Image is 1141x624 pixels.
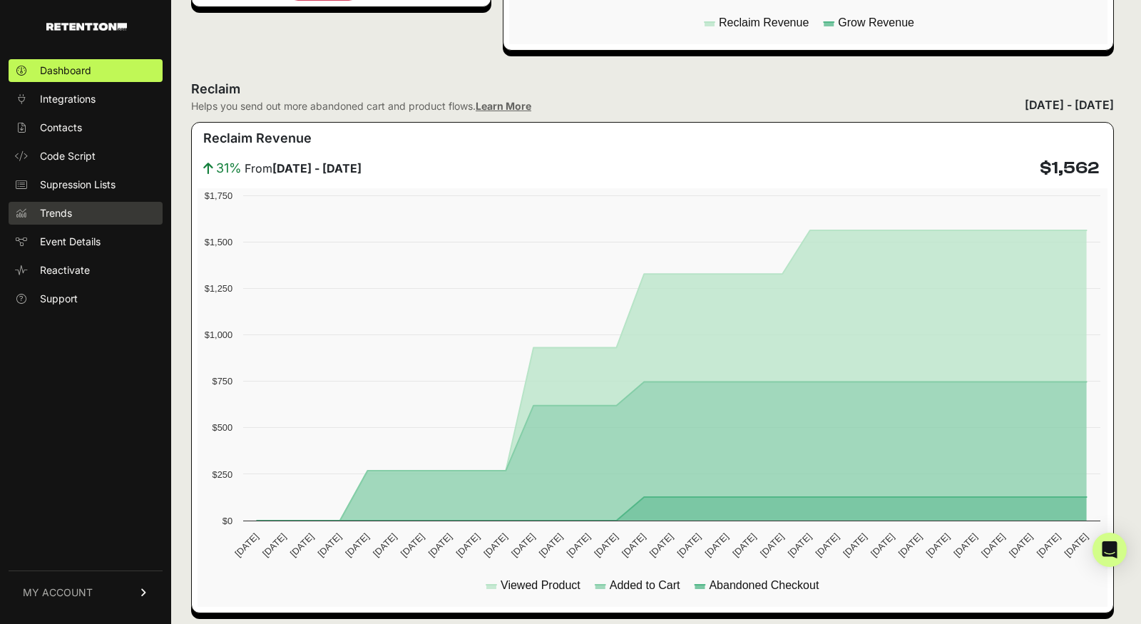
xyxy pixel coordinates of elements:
[509,531,537,559] text: [DATE]
[205,190,232,201] text: $1,750
[40,206,72,220] span: Trends
[9,230,163,253] a: Event Details
[40,149,96,163] span: Code Script
[648,531,675,559] text: [DATE]
[592,531,620,559] text: [DATE]
[719,16,809,29] text: Reclaim Revenue
[216,158,242,178] span: 31%
[9,202,163,225] a: Trends
[709,579,819,591] text: Abandoned Checkout
[481,531,509,559] text: [DATE]
[213,469,232,480] text: $250
[924,531,952,559] text: [DATE]
[1025,96,1114,113] div: [DATE] - [DATE]
[399,531,426,559] text: [DATE]
[9,571,163,614] a: MY ACCOUNT
[841,531,869,559] text: [DATE]
[1093,533,1127,567] div: Open Intercom Messenger
[869,531,896,559] text: [DATE]
[40,178,116,192] span: Supression Lists
[213,422,232,433] text: $500
[675,531,703,559] text: [DATE]
[896,531,924,559] text: [DATE]
[9,287,163,310] a: Support
[213,376,232,387] text: $750
[426,531,454,559] text: [DATE]
[205,283,232,294] text: $1,250
[610,579,680,591] text: Added to Cart
[40,292,78,306] span: Support
[272,161,362,175] strong: [DATE] - [DATE]
[40,63,91,78] span: Dashboard
[245,160,362,177] span: From
[46,23,127,31] img: Retention.com
[758,531,786,559] text: [DATE]
[1062,531,1090,559] text: [DATE]
[1007,531,1035,559] text: [DATE]
[476,100,531,112] a: Learn More
[288,531,316,559] text: [DATE]
[23,585,93,600] span: MY ACCOUNT
[702,531,730,559] text: [DATE]
[786,531,814,559] text: [DATE]
[232,531,260,559] text: [DATE]
[260,531,288,559] text: [DATE]
[40,263,90,277] span: Reactivate
[205,237,232,247] text: $1,500
[838,16,914,29] text: Grow Revenue
[9,59,163,82] a: Dashboard
[343,531,371,559] text: [DATE]
[620,531,648,559] text: [DATE]
[40,92,96,106] span: Integrations
[40,235,101,249] span: Event Details
[501,579,580,591] text: Viewed Product
[205,329,232,340] text: $1,000
[565,531,593,559] text: [DATE]
[454,531,481,559] text: [DATE]
[537,531,565,559] text: [DATE]
[9,88,163,111] a: Integrations
[1040,157,1099,180] h4: $1,562
[9,259,163,282] a: Reactivate
[813,531,841,559] text: [DATE]
[9,145,163,168] a: Code Script
[951,531,979,559] text: [DATE]
[730,531,758,559] text: [DATE]
[9,173,163,196] a: Supression Lists
[191,99,531,113] div: Helps you send out more abandoned cart and product flows.
[979,531,1007,559] text: [DATE]
[191,79,531,99] h2: Reclaim
[316,531,344,559] text: [DATE]
[40,121,82,135] span: Contacts
[203,128,312,148] h3: Reclaim Revenue
[371,531,399,559] text: [DATE]
[1035,531,1063,559] text: [DATE]
[222,516,232,526] text: $0
[9,116,163,139] a: Contacts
